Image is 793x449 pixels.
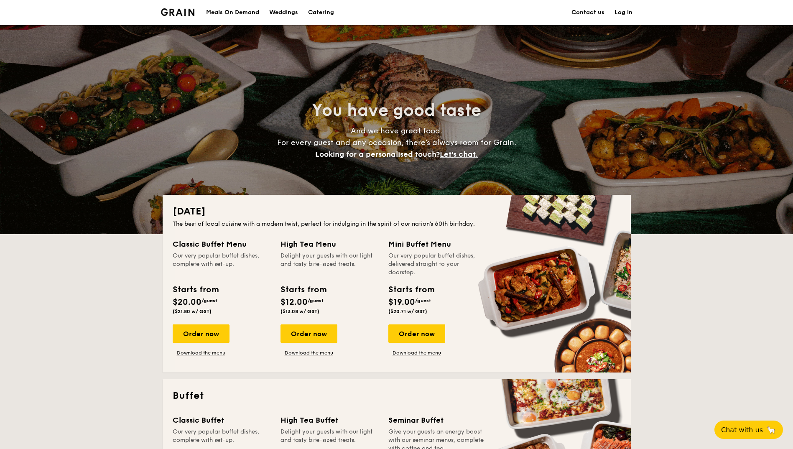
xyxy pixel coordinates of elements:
h2: [DATE] [173,205,621,218]
a: Download the menu [388,350,445,356]
div: Delight your guests with our light and tasty bite-sized treats. [280,252,378,277]
div: Classic Buffet Menu [173,238,270,250]
a: Logotype [161,8,195,16]
div: High Tea Buffet [280,414,378,426]
div: Starts from [173,283,218,296]
span: Let's chat. [440,150,478,159]
span: Chat with us [721,426,763,434]
div: Order now [388,324,445,343]
div: Order now [173,324,229,343]
span: $12.00 [280,297,308,307]
span: $20.00 [173,297,201,307]
span: $19.00 [388,297,415,307]
img: Grain [161,8,195,16]
div: Seminar Buffet [388,414,486,426]
div: The best of local cuisine with a modern twist, perfect for indulging in the spirit of our nation’... [173,220,621,228]
a: Download the menu [280,350,337,356]
span: ($13.08 w/ GST) [280,309,319,314]
div: Starts from [388,283,434,296]
button: Chat with us🦙 [714,421,783,439]
div: Classic Buffet [173,414,270,426]
div: Mini Buffet Menu [388,238,486,250]
span: You have good taste [312,100,481,120]
h2: Buffet [173,389,621,403]
span: /guest [415,298,431,304]
span: /guest [201,298,217,304]
div: Order now [280,324,337,343]
span: Looking for a personalised touch? [315,150,440,159]
span: 🦙 [766,425,776,435]
div: High Tea Menu [280,238,378,250]
span: ($21.80 w/ GST) [173,309,212,314]
span: And we have great food. For every guest and any occasion, there’s always room for Grain. [277,126,516,159]
div: Starts from [280,283,326,296]
div: Our very popular buffet dishes, complete with set-up. [173,252,270,277]
span: ($20.71 w/ GST) [388,309,427,314]
span: /guest [308,298,324,304]
a: Download the menu [173,350,229,356]
div: Our very popular buffet dishes, delivered straight to your doorstep. [388,252,486,277]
